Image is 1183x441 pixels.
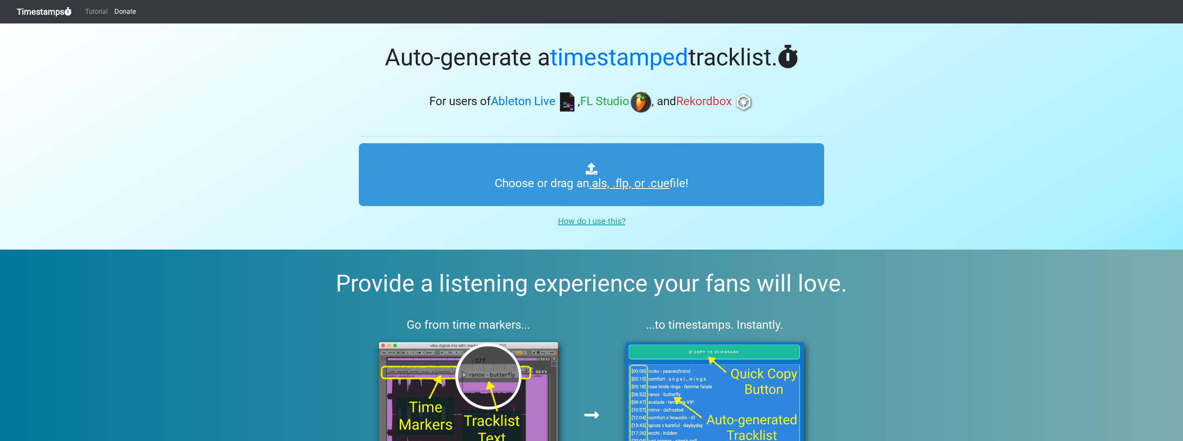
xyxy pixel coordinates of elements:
[359,44,824,72] h1: Auto-generate a tracklist.
[20,270,1163,298] h2: Provide a listening experience your fans will love.
[630,92,651,113] img: fl.png
[111,3,139,20] a: Donate
[558,216,625,226] u: How do I use this?
[676,95,732,108] span: Rekordbox
[17,3,72,20] a: Timestamps
[491,95,555,108] span: Ableton Live
[82,3,111,20] a: Tutorial
[580,95,629,108] span: FL Studio
[550,44,688,71] span: timestamped
[733,92,754,113] img: rb.png
[605,318,825,332] h3: ...to timestamps. Instantly.
[557,92,578,113] img: ableton.png
[359,92,824,113] h3: For users of , , and
[359,318,578,332] h3: Go from time markers...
